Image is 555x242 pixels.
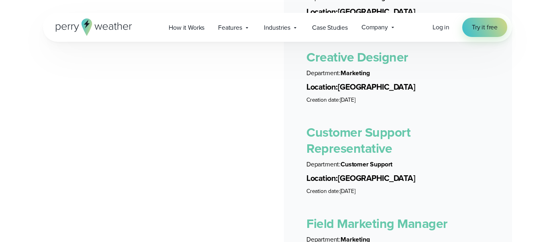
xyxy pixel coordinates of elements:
a: How it Works [162,19,211,36]
span: Department: [306,68,341,78]
span: Case Studies [312,23,348,33]
a: Customer Support Representative [306,123,410,158]
span: Creation date: [306,96,340,104]
a: Case Studies [305,19,355,36]
span: Company [361,23,388,32]
span: Location: [306,81,338,93]
span: Location: [306,172,338,184]
li: Marketing [306,68,490,78]
span: How it Works [169,23,204,33]
span: Creation date: [306,187,340,195]
li: Customer Support [306,160,490,169]
li: [DATE] [306,187,490,195]
a: Field Marketing Manager [306,214,448,233]
span: Features [218,23,242,33]
a: Log in [433,23,449,32]
li: [GEOGRAPHIC_DATA] [306,172,490,184]
li: [GEOGRAPHIC_DATA] [306,6,490,18]
span: Location: [306,6,338,18]
span: Industries [264,23,290,33]
a: Creative Designer [306,47,408,67]
span: Try it free [472,23,498,32]
span: Department: [306,160,341,169]
a: Try it free [462,18,507,37]
li: [DATE] [306,96,490,104]
li: [GEOGRAPHIC_DATA] [306,81,490,93]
